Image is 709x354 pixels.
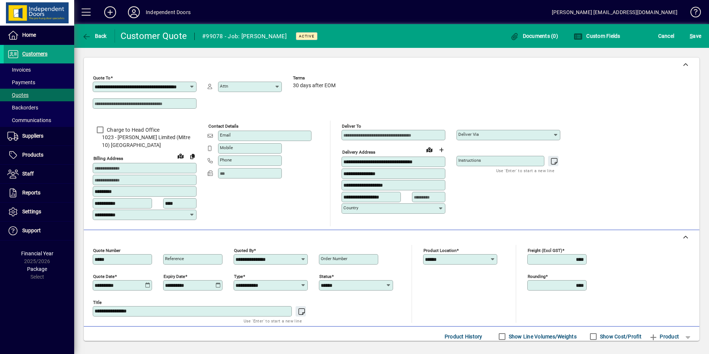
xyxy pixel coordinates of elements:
[22,209,41,214] span: Settings
[7,67,31,73] span: Invoices
[445,331,482,342] span: Product History
[319,273,332,279] mat-label: Status
[27,266,47,272] span: Package
[105,126,159,134] label: Charge to Head Office
[121,30,187,42] div: Customer Quote
[146,6,191,18] div: Independent Doors
[435,144,447,156] button: Choose address
[202,30,287,42] div: #99078 - Job: [PERSON_NAME]
[4,184,74,202] a: Reports
[321,256,347,261] mat-label: Order number
[645,330,683,343] button: Product
[4,101,74,114] a: Backorders
[4,63,74,76] a: Invoices
[74,29,115,43] app-page-header-button: Back
[442,330,485,343] button: Product History
[4,146,74,164] a: Products
[293,83,336,89] span: 30 days after EOM
[22,152,43,158] span: Products
[649,331,679,342] span: Product
[7,79,35,85] span: Payments
[93,248,121,253] mat-label: Quote number
[658,30,675,42] span: Cancel
[93,134,197,149] span: 1023 - [PERSON_NAME] Limited (Mitre 10) [GEOGRAPHIC_DATA]
[7,92,29,98] span: Quotes
[496,166,554,175] mat-hint: Use 'Enter' to start a new line
[508,29,560,43] button: Documents (0)
[423,144,435,155] a: View on map
[423,248,456,253] mat-label: Product location
[4,89,74,101] a: Quotes
[220,132,231,138] mat-label: Email
[598,333,642,340] label: Show Cost/Profit
[507,333,577,340] label: Show Line Volumes/Weights
[510,33,558,39] span: Documents (0)
[690,30,701,42] span: ave
[164,273,185,279] mat-label: Expiry date
[93,75,111,81] mat-label: Quote To
[4,114,74,127] a: Communications
[244,317,302,325] mat-hint: Use 'Enter' to start a new line
[293,76,337,81] span: Terms
[220,83,228,89] mat-label: Attn
[187,150,198,162] button: Copy to Delivery address
[22,51,47,57] span: Customers
[528,248,562,253] mat-label: Freight (excl GST)
[4,222,74,240] a: Support
[93,273,115,279] mat-label: Quote date
[4,203,74,221] a: Settings
[552,6,677,18] div: [PERSON_NAME] [EMAIL_ADDRESS][DOMAIN_NAME]
[21,250,53,256] span: Financial Year
[685,1,700,26] a: Knowledge Base
[22,190,40,196] span: Reports
[22,227,41,233] span: Support
[22,32,36,38] span: Home
[4,26,74,45] a: Home
[343,205,358,210] mat-label: Country
[7,105,38,111] span: Backorders
[299,34,314,39] span: Active
[4,165,74,183] a: Staff
[80,29,109,43] button: Back
[234,273,243,279] mat-label: Type
[165,256,184,261] mat-label: Reference
[656,29,676,43] button: Cancel
[234,248,254,253] mat-label: Quoted by
[98,6,122,19] button: Add
[22,133,43,139] span: Suppliers
[458,158,481,163] mat-label: Instructions
[528,273,545,279] mat-label: Rounding
[572,29,622,43] button: Custom Fields
[342,124,361,129] mat-label: Deliver To
[458,132,479,137] mat-label: Deliver via
[574,33,620,39] span: Custom Fields
[4,76,74,89] a: Payments
[175,150,187,162] a: View on map
[220,157,232,163] mat-label: Phone
[93,299,102,305] mat-label: Title
[690,33,693,39] span: S
[220,145,233,150] mat-label: Mobile
[122,6,146,19] button: Profile
[82,33,107,39] span: Back
[22,171,34,177] span: Staff
[7,117,51,123] span: Communications
[688,29,703,43] button: Save
[4,127,74,145] a: Suppliers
